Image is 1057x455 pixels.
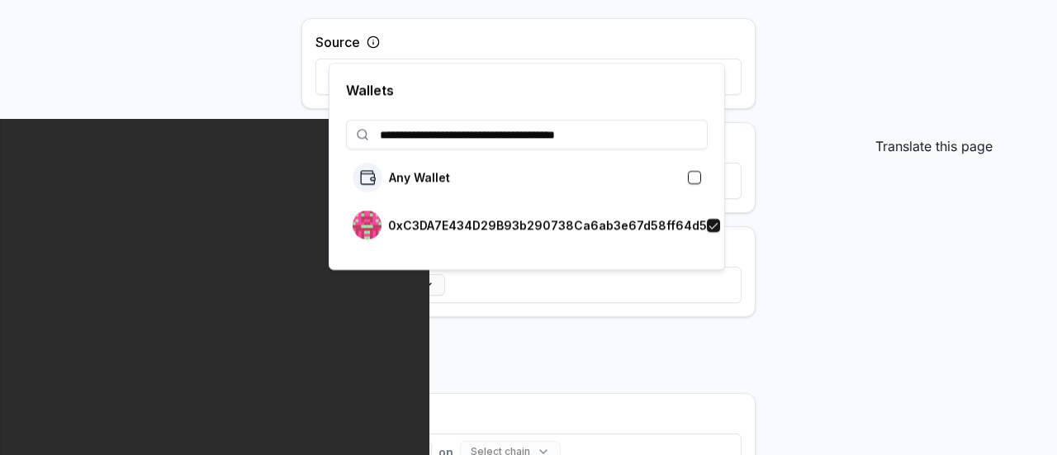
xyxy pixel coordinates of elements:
p: Wallets [346,80,708,100]
div: 0xC3DA...64d5 [329,63,725,270]
p: Any Wallet [389,171,450,184]
label: Source [315,32,360,52]
p: 0xC3DA7E434D29B93b290738Ca6ab3e67d58ff64d5 [388,219,707,232]
img: logo [353,163,382,192]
